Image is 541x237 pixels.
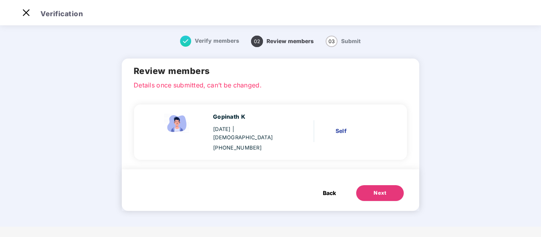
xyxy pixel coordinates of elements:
[374,189,386,197] div: Next
[251,36,263,47] span: 02
[323,189,336,197] span: Back
[213,125,286,141] div: [DATE]
[326,36,338,47] span: 03
[213,144,286,152] div: [PHONE_NUMBER]
[161,112,193,135] img: svg+xml;base64,PHN2ZyBpZD0iRW1wbG95ZWVfbWFsZSIgeG1sbnM9Imh0dHA6Ly93d3cudzMub3JnLzIwMDAvc3ZnIiB3aW...
[315,185,344,201] button: Back
[195,38,239,44] span: Verify members
[213,126,273,140] span: | [DEMOGRAPHIC_DATA]
[341,38,361,44] span: Submit
[180,36,191,47] img: svg+xml;base64,PHN2ZyB4bWxucz0iaHR0cDovL3d3dy53My5vcmcvMjAwMC9zdmciIHdpZHRoPSIxNiIgaGVpZ2h0PSIxNi...
[213,112,286,121] div: Gopinath K
[267,38,314,44] span: Review members
[356,185,404,201] button: Next
[336,127,384,135] div: Self
[134,80,407,87] p: Details once submitted, can’t be changed.
[134,64,407,78] h2: Review members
